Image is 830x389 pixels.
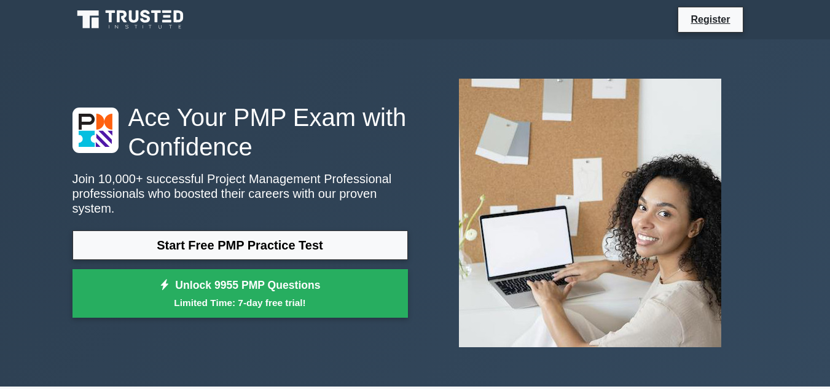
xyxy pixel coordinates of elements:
[88,296,393,310] small: Limited Time: 7-day free trial!
[72,171,408,216] p: Join 10,000+ successful Project Management Professional professionals who boosted their careers w...
[72,269,408,318] a: Unlock 9955 PMP QuestionsLimited Time: 7-day free trial!
[72,230,408,260] a: Start Free PMP Practice Test
[683,12,737,27] a: Register
[72,103,408,162] h1: Ace Your PMP Exam with Confidence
